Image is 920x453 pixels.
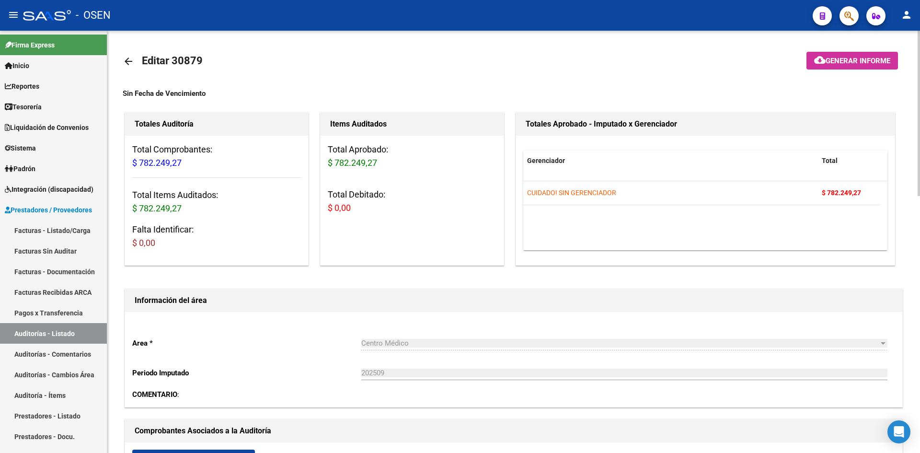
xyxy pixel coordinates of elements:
[5,184,93,195] span: Integración (discapacidad)
[132,338,361,348] p: Area *
[822,157,838,164] span: Total
[132,223,301,250] h3: Falta Identificar:
[135,423,893,439] h1: Comprobantes Asociados a la Auditoría
[132,368,361,378] p: Periodo Imputado
[523,151,818,171] datatable-header-cell: Gerenciador
[5,122,89,133] span: Liquidación de Convenios
[135,116,299,132] h1: Totales Auditoría
[132,203,182,213] span: $ 782.249,27
[5,60,29,71] span: Inicio
[5,205,92,215] span: Prestadores / Proveedores
[8,9,19,21] mat-icon: menu
[361,339,409,348] span: Centro Médico
[5,40,55,50] span: Firma Express
[814,54,826,66] mat-icon: cloud_download
[527,157,565,164] span: Gerenciador
[132,158,182,168] span: $ 782.249,27
[132,390,179,399] span: :
[818,151,880,171] datatable-header-cell: Total
[5,102,42,112] span: Tesorería
[328,188,496,215] h3: Total Debitado:
[142,55,203,67] span: Editar 30879
[5,143,36,153] span: Sistema
[806,52,898,70] button: Generar informe
[330,116,494,132] h1: Items Auditados
[826,57,890,65] span: Generar informe
[132,188,301,215] h3: Total Items Auditados:
[132,238,155,248] span: $ 0,00
[328,143,496,170] h3: Total Aprobado:
[5,163,35,174] span: Padrón
[328,203,351,213] span: $ 0,00
[123,56,134,67] mat-icon: arrow_back
[132,143,301,170] h3: Total Comprobantes:
[76,5,111,26] span: - OSEN
[822,189,861,197] strong: $ 782.249,27
[526,116,885,132] h1: Totales Aprobado - Imputado x Gerenciador
[887,420,910,443] div: Open Intercom Messenger
[123,88,905,99] div: Sin Fecha de Vencimiento
[5,81,39,92] span: Reportes
[328,158,377,168] span: $ 782.249,27
[901,9,912,21] mat-icon: person
[527,189,616,197] span: CUIDADO! SIN GERENCIADOR
[132,390,177,399] strong: COMENTARIO
[135,293,893,308] h1: Información del área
